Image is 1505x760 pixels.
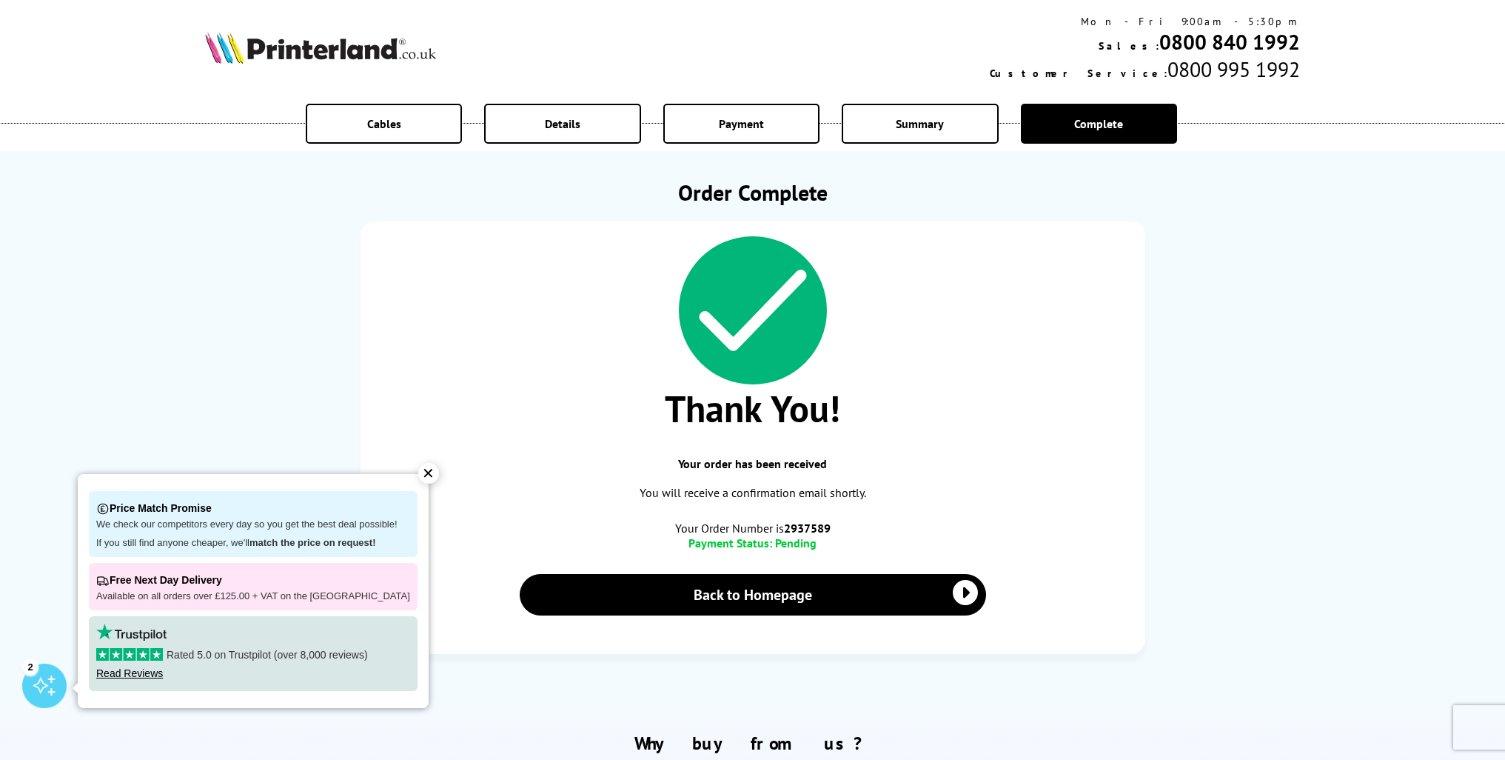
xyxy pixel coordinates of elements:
[719,116,764,131] span: Payment
[520,574,986,616] a: Back to Homepage
[96,499,410,519] p: Price Match Promise
[96,519,410,531] p: We check our competitors every day so you get the best deal possible!
[990,67,1167,80] span: Customer Service:
[418,463,439,484] div: ✕
[96,570,410,590] p: Free Next Day Delivery
[96,590,410,603] p: Available on all orders over £125.00 + VAT on the [GEOGRAPHIC_DATA]
[688,536,772,550] span: Payment Status:
[896,116,944,131] span: Summary
[22,659,38,675] div: 2
[249,537,375,548] strong: match the price on request!
[1074,116,1123,131] span: Complete
[784,521,831,536] b: 2937589
[205,31,436,64] img: Printerland Logo
[96,648,410,661] p: Rated 5.0 on Trustpilot (over 8,000 reviews)
[775,536,817,550] span: Pending
[375,384,1130,433] span: Thank You!
[375,456,1130,471] span: Your order has been received
[375,483,1130,503] p: You will receive a confirmation email shortly.
[1167,56,1300,83] span: 0800 995 1992
[361,178,1145,207] h1: Order Complete
[96,624,167,641] img: trustpilot rating
[205,732,1299,755] h2: Why buy from us?
[990,15,1300,28] div: Mon - Fri 9:00am - 5:30pm
[545,116,580,131] span: Details
[96,537,410,550] p: If you still find anyone cheaper, we'll
[96,667,163,679] a: Read Reviews
[367,116,401,131] span: Cables
[1099,39,1159,53] span: Sales:
[1159,28,1300,56] a: 0800 840 1992
[96,648,163,661] img: stars-5.svg
[375,521,1130,536] span: Your Order Number is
